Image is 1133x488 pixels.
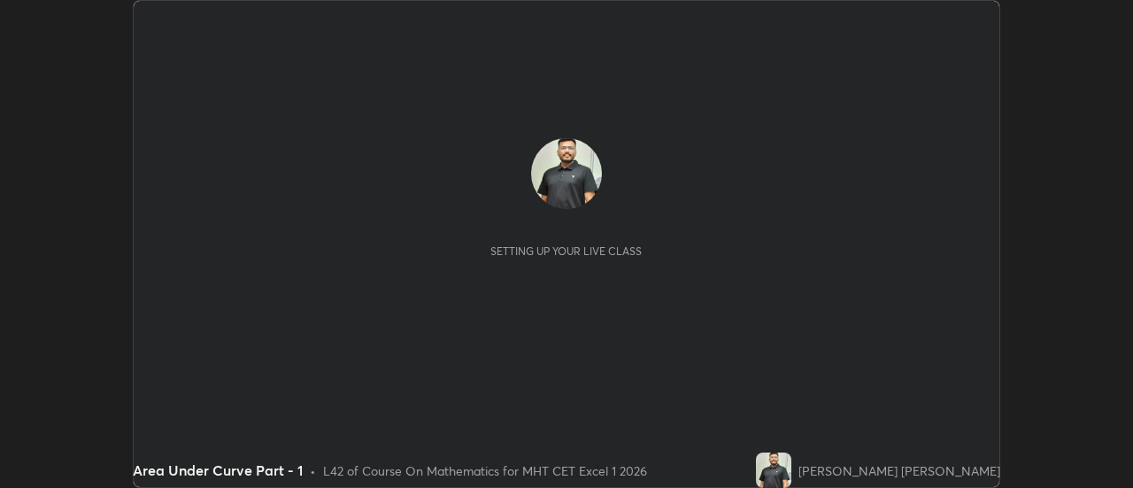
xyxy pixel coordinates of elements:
[756,453,791,488] img: 23e7b648e18f4cfeb08ba2c1e7643307.png
[531,138,602,209] img: 23e7b648e18f4cfeb08ba2c1e7643307.png
[310,461,316,480] div: •
[490,244,642,258] div: Setting up your live class
[133,460,303,481] div: Area Under Curve Part - 1
[323,461,647,480] div: L42 of Course On Mathematics for MHT CET Excel 1 2026
[798,461,1000,480] div: [PERSON_NAME] [PERSON_NAME]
